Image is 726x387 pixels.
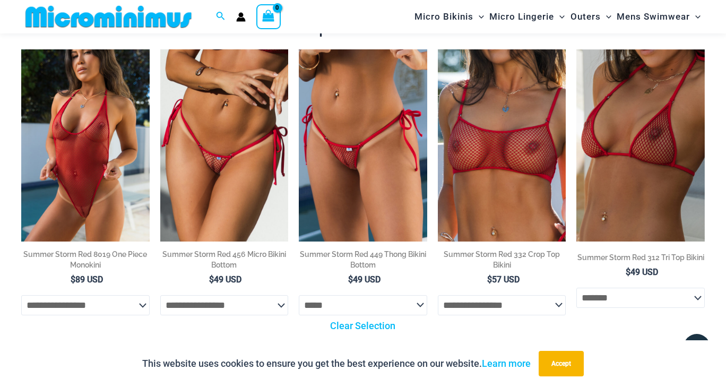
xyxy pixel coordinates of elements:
[554,3,565,30] span: Menu Toggle
[438,49,566,242] a: Summer Storm Red 332 Crop Top 01Summer Storm Red 332 Crop Top 449 Thong 03Summer Storm Red 332 Cr...
[299,337,427,352] p: In stock
[410,2,705,32] nav: Site Navigation
[71,274,75,285] span: $
[216,10,226,23] a: Search icon link
[348,274,381,285] bdi: 49 USD
[414,3,473,30] span: Micro Bikinis
[412,3,487,30] a: Micro BikinisMenu ToggleMenu Toggle
[160,249,289,270] h2: Summer Storm Red 456 Micro Bikini Bottom
[299,49,427,242] a: Summer Storm Red 449 Thong 01Summer Storm Red 449 Thong 01Summer Storm Red 449 Thong 01
[576,252,705,266] a: Summer Storm Red 312 Tri Top Bikini
[209,274,214,285] span: $
[576,49,705,242] img: Summer Storm Red 312 Tri Top 01
[21,5,196,29] img: MM SHOP LOGO FLAT
[487,274,520,285] bdi: 57 USD
[487,274,492,285] span: $
[438,249,566,274] a: Summer Storm Red 332 Crop Top Bikini
[256,4,281,29] a: View Shopping Cart, empty
[21,49,150,242] a: Summer Storm Red 8019 One Piece 04Summer Storm Red 8019 One Piece 03Summer Storm Red 8019 One Pie...
[482,358,531,369] a: Learn more
[626,267,658,277] bdi: 49 USD
[21,249,150,274] a: Summer Storm Red 8019 One Piece Monokini
[160,49,289,242] img: Summer Storm Red 456 Micro 02
[568,3,614,30] a: OutersMenu ToggleMenu Toggle
[236,12,246,22] a: Account icon link
[71,274,103,285] bdi: 89 USD
[299,318,427,334] a: Clear Selection
[690,3,701,30] span: Menu Toggle
[626,267,630,277] span: $
[142,356,531,372] p: This website uses cookies to ensure you get the best experience on our website.
[487,3,567,30] a: Micro LingerieMenu ToggleMenu Toggle
[438,249,566,270] h2: Summer Storm Red 332 Crop Top Bikini
[539,351,584,376] button: Accept
[617,3,690,30] span: Mens Swimwear
[209,274,241,285] bdi: 49 USD
[299,249,427,274] a: Summer Storm Red 449 Thong Bikini Bottom
[160,49,289,242] a: Summer Storm Red 456 Micro 02Summer Storm Red 456 Micro 03Summer Storm Red 456 Micro 03
[576,252,705,263] h2: Summer Storm Red 312 Tri Top Bikini
[299,249,427,270] h2: Summer Storm Red 449 Thong Bikini Bottom
[614,3,703,30] a: Mens SwimwearMenu ToggleMenu Toggle
[21,49,150,242] img: Summer Storm Red 8019 One Piece 04
[473,3,484,30] span: Menu Toggle
[299,49,427,242] img: Summer Storm Red 449 Thong 01
[489,3,554,30] span: Micro Lingerie
[21,249,150,270] h2: Summer Storm Red 8019 One Piece Monokini
[601,3,611,30] span: Menu Toggle
[348,274,353,285] span: $
[160,249,289,274] a: Summer Storm Red 456 Micro Bikini Bottom
[571,3,601,30] span: Outers
[438,49,566,242] img: Summer Storm Red 332 Crop Top 01
[576,49,705,242] a: Summer Storm Red 312 Tri Top 01Summer Storm Red 312 Tri Top 449 Thong 04Summer Storm Red 312 Tri ...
